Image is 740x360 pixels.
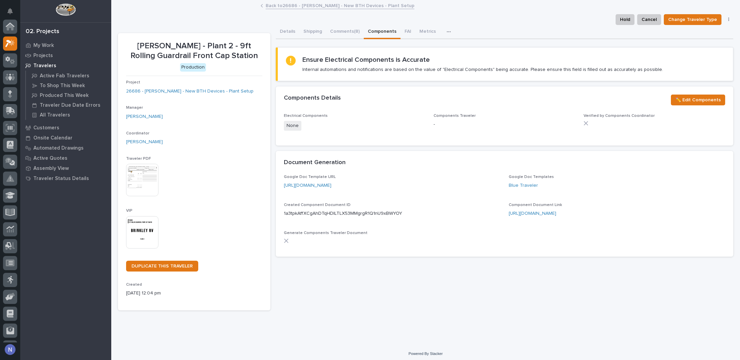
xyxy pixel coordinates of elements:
span: Generate Components Traveler Document [284,231,367,235]
a: Automated Drawings [20,143,111,153]
div: 02. Projects [26,28,59,35]
span: Verified by Components Coordinator [584,114,655,118]
span: Change Traveler Type [668,16,717,24]
a: 26686 - [PERSON_NAME] - New BTH Devices - Plant Setup [126,88,254,95]
span: Created [126,283,142,287]
span: Project [126,80,140,84]
p: [DATE] 12:04 pm [126,290,262,297]
span: ✏️ Edit Components [675,96,721,104]
p: Active Quotes [33,155,67,161]
p: To Shop This Week [40,83,85,89]
a: To Shop This Week [26,81,111,90]
span: Traveler PDF [126,157,151,161]
p: Produced This Week [40,93,89,99]
button: Metrics [415,25,440,39]
p: 1a3tpkAffXCgAhDTqHDlLTLX53MMgrgR1Q1nU9xBWYOY [284,210,402,217]
p: Travelers [33,63,56,69]
a: Powered By Stacker [409,352,443,356]
a: Customers [20,123,111,133]
p: Onsite Calendar [33,135,72,141]
button: users-avatar [3,342,17,357]
button: ✏️ Edit Components [671,95,725,105]
button: Cancel [637,14,661,25]
a: Traveler Status Details [20,173,111,183]
span: None [284,121,301,131]
span: Created Component Document ID [284,203,351,207]
button: Change Traveler Type [664,14,721,25]
button: Details [276,25,299,39]
span: Coordinator [126,131,149,135]
button: Notifications [3,4,17,18]
h2: Ensure Electrical Components is Accurate [302,56,430,64]
p: My Work [33,43,54,49]
a: Assembly View [20,163,111,173]
a: Onsite Calendar [20,133,111,143]
p: - [434,121,575,128]
p: Traveler Due Date Errors [40,102,100,108]
a: Blue Traveler [509,182,538,189]
a: [URL][DOMAIN_NAME] [284,183,331,188]
a: Projects [20,50,111,60]
p: Assembly View [33,165,69,172]
span: Cancel [642,16,657,24]
span: Components Traveler [434,114,476,118]
a: Produced This Week [26,91,111,100]
a: Travelers [20,60,111,71]
button: Components [364,25,401,39]
button: Hold [616,14,634,25]
p: Projects [33,53,53,59]
p: Customers [33,125,59,131]
span: Electrical Components [284,114,328,118]
img: Workspace Logo [56,3,76,16]
div: Production [180,63,206,72]
a: DUPLICATE THIS TRAVELER [126,261,198,272]
a: [URL][DOMAIN_NAME] [509,211,556,216]
span: DUPLICATE THIS TRAVELER [131,264,193,268]
p: Active Fab Travelers [40,73,89,79]
p: Traveler Status Details [33,176,89,182]
a: All Travelers [26,110,111,120]
span: Manager [126,106,143,110]
div: Notifications [8,8,17,19]
span: VIP [126,209,132,213]
p: Automated Drawings [33,145,84,151]
a: [PERSON_NAME] [126,138,163,146]
p: All Travelers [40,112,70,118]
span: Component Document Link [509,203,562,207]
button: FAI [401,25,415,39]
span: Google Doc Template URL [284,175,336,179]
a: My Work [20,40,111,50]
a: Traveler Due Date Errors [26,100,111,110]
h2: Document Generation [284,159,346,166]
p: [PERSON_NAME] - Plant 2 - 9ft Rolling Guardrail Front Cap Station [126,41,262,61]
span: Google Doc Templates [509,175,554,179]
button: Shipping [299,25,326,39]
a: Active Fab Travelers [26,71,111,80]
a: [PERSON_NAME] [126,113,163,120]
a: Active Quotes [20,153,111,163]
button: Comments (8) [326,25,364,39]
p: Internal automations and notifications are based on the value of "Electrical Components" being ac... [302,67,663,73]
a: Back to26686 - [PERSON_NAME] - New BTH Devices - Plant Setup [266,1,414,9]
span: Hold [620,16,630,24]
h2: Components Details [284,95,341,102]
